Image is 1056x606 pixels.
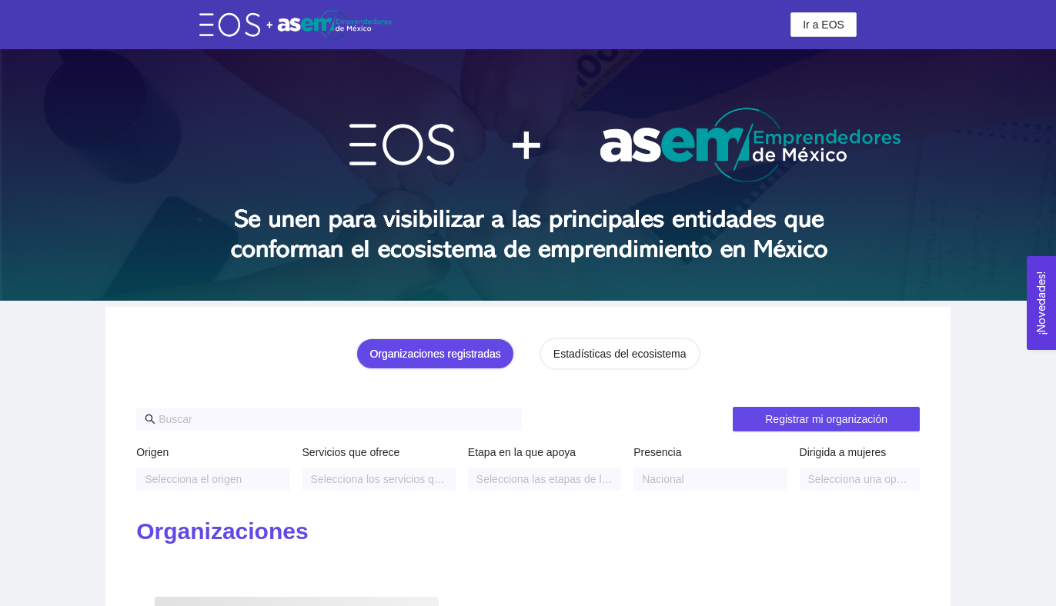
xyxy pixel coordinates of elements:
button: Open Feedback Widget [1027,256,1056,350]
label: Origen [136,444,169,461]
div: Organizaciones registradas [369,345,500,362]
input: Buscar [159,411,513,428]
label: Etapa en la que apoya [468,444,576,461]
button: Registrar mi organización [733,407,919,431]
label: Servicios que ofrece [302,444,400,461]
img: eos-asem-logo.38b026ae.png [199,10,392,38]
label: Presencia [633,444,681,461]
div: Estadísticas del ecosistema [553,345,687,362]
span: search [145,414,155,425]
h2: Organizaciones [136,516,920,548]
span: Registrar mi organización [765,411,887,428]
span: Ir a EOS [803,16,844,33]
label: Dirigida a mujeres [800,444,887,461]
button: Ir a EOS [790,12,857,37]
